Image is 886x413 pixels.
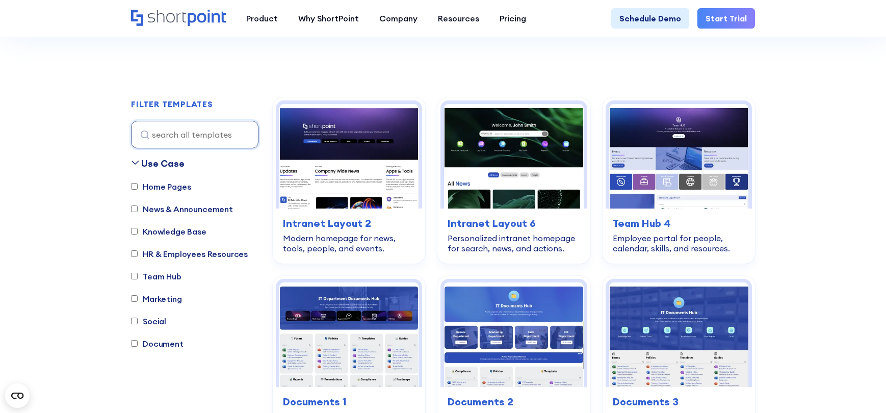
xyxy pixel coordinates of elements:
[609,104,748,209] img: Team Hub 4 – SharePoint Employee Portal Template: Employee portal for people, calendar, skills, a...
[603,97,755,264] a: Team Hub 4 – SharePoint Employee Portal Template: Employee portal for people, calendar, skills, a...
[448,216,580,231] h3: Intranet Layout 6
[500,12,526,24] div: Pricing
[131,295,138,302] input: Marketing
[131,250,138,257] input: HR & Employees Resources
[279,104,419,209] img: Intranet Layout 2 – SharePoint Homepage Design: Modern homepage for news, tools, people, and events.
[131,180,191,193] label: Home Pages
[283,233,415,253] div: Modern homepage for news, tools, people, and events.
[438,12,479,24] div: Resources
[131,10,226,27] a: Home
[444,282,583,387] img: Documents 2 – Document Management Template: Central document hub with alerts, search, and actions.
[131,248,248,260] label: HR & Employees Resources
[697,8,755,29] a: Start Trial
[131,228,138,235] input: Knowledge Base
[288,8,369,29] a: Why ShortPoint
[613,216,745,231] h3: Team Hub 4
[448,233,580,253] div: Personalized intranet homepage for search, news, and actions.
[131,340,138,347] input: Document
[613,233,745,253] div: Employee portal for people, calendar, skills, and resources.
[131,205,138,212] input: News & Announcement
[131,183,138,190] input: Home Pages
[131,318,138,324] input: Social
[609,282,748,387] img: Documents 3 – Document Management System Template: All-in-one system for documents, updates, and ...
[236,8,288,29] a: Product
[131,293,182,305] label: Marketing
[611,8,689,29] a: Schedule Demo
[613,394,745,409] h3: Documents 3
[279,282,419,387] img: Documents 1 – SharePoint Document Library Template: Faster document findability with search, filt...
[131,270,181,282] label: Team Hub
[246,12,278,24] div: Product
[437,97,590,264] a: Intranet Layout 6 – SharePoint Homepage Design: Personalized intranet homepage for search, news, ...
[5,383,30,408] button: Open CMP widget
[131,315,166,327] label: Social
[131,273,138,279] input: Team Hub
[298,12,359,24] div: Why ShortPoint
[131,100,213,108] div: FILTER TEMPLATES
[141,157,185,170] div: Use Case
[131,121,258,148] input: search all templates
[428,8,489,29] a: Resources
[131,225,206,238] label: Knowledge Base
[448,394,580,409] h3: Documents 2
[131,338,184,350] label: Document
[283,394,415,409] h3: Documents 1
[283,216,415,231] h3: Intranet Layout 2
[379,12,418,24] div: Company
[835,364,886,413] iframe: Chat Widget
[369,8,428,29] a: Company
[489,8,536,29] a: Pricing
[444,104,583,209] img: Intranet Layout 6 – SharePoint Homepage Design: Personalized intranet homepage for search, news, ...
[273,97,425,264] a: Intranet Layout 2 – SharePoint Homepage Design: Modern homepage for news, tools, people, and even...
[131,203,233,215] label: News & Announcement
